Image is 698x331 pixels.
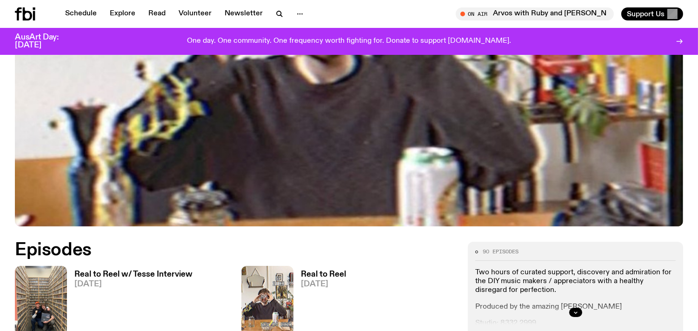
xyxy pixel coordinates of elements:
[483,249,519,254] span: 90 episodes
[60,7,102,20] a: Schedule
[173,7,217,20] a: Volunteer
[475,268,676,295] p: Two hours of curated support, discovery and admiration for the DIY music makers / appreciators wi...
[74,271,193,278] h3: Real to Reel w/ Tesse Interview
[15,33,74,49] h3: AusArt Day: [DATE]
[301,271,346,278] h3: Real to Reel
[219,7,268,20] a: Newsletter
[621,7,683,20] button: Support Us
[301,280,346,288] span: [DATE]
[74,280,193,288] span: [DATE]
[15,242,457,258] h2: Episodes
[627,10,665,18] span: Support Us
[456,7,614,20] button: On AirArvos with Ruby and [PERSON_NAME]
[187,37,511,46] p: One day. One community. One frequency worth fighting for. Donate to support [DOMAIN_NAME].
[143,7,171,20] a: Read
[104,7,141,20] a: Explore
